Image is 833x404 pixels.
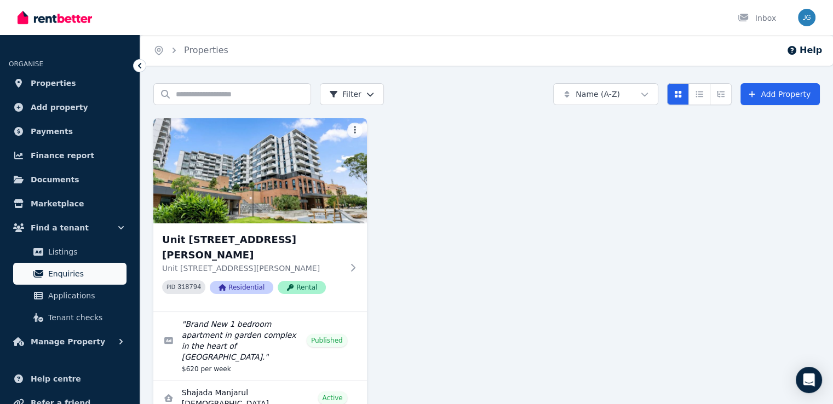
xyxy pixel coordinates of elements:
img: RentBetter [18,9,92,26]
small: PID [166,284,175,290]
a: Properties [9,72,131,94]
a: Listings [13,241,127,263]
a: Payments [9,120,131,142]
a: Applications [13,285,127,307]
button: Manage Property [9,331,131,353]
a: Unit 504/25 Meredith Street, BankstownUnit [STREET_ADDRESS][PERSON_NAME]Unit [STREET_ADDRESS][PER... [153,118,367,311]
span: Documents [31,173,79,186]
a: Documents [9,169,131,191]
nav: Breadcrumb [140,35,242,66]
a: Tenant checks [13,307,127,328]
span: Help centre [31,372,81,385]
a: Add Property [740,83,820,105]
div: Open Intercom Messenger [796,367,822,393]
img: Julian Garness [798,9,815,26]
code: 318794 [177,284,201,291]
span: Applications [48,289,122,302]
a: Edit listing: Brand New 1 bedroom apartment in garden complex in the heart of Bankstown. [153,312,367,380]
span: Tenant checks [48,311,122,324]
span: Finance report [31,149,94,162]
button: Find a tenant [9,217,131,239]
button: Help [786,44,822,57]
div: View options [667,83,732,105]
span: Marketplace [31,197,84,210]
button: Name (A-Z) [553,83,658,105]
a: Finance report [9,145,131,166]
h3: Unit [STREET_ADDRESS][PERSON_NAME] [162,232,343,263]
div: Inbox [738,13,776,24]
span: Enquiries [48,267,122,280]
button: Expanded list view [710,83,732,105]
button: Filter [320,83,384,105]
a: Add property [9,96,131,118]
span: Listings [48,245,122,258]
button: Card view [667,83,689,105]
span: ORGANISE [9,60,43,68]
img: Unit 504/25 Meredith Street, Bankstown [153,118,367,223]
button: More options [347,123,363,138]
p: Unit [STREET_ADDRESS][PERSON_NAME] [162,263,343,274]
a: Marketplace [9,193,131,215]
span: Filter [329,89,361,100]
a: Enquiries [13,263,127,285]
a: Help centre [9,368,131,390]
span: Name (A-Z) [576,89,620,100]
span: Payments [31,125,73,138]
span: Properties [31,77,76,90]
a: Properties [184,45,228,55]
span: Find a tenant [31,221,89,234]
button: Compact list view [688,83,710,105]
span: Rental [278,281,326,294]
span: Add property [31,101,88,114]
span: Residential [210,281,273,294]
span: Manage Property [31,335,105,348]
